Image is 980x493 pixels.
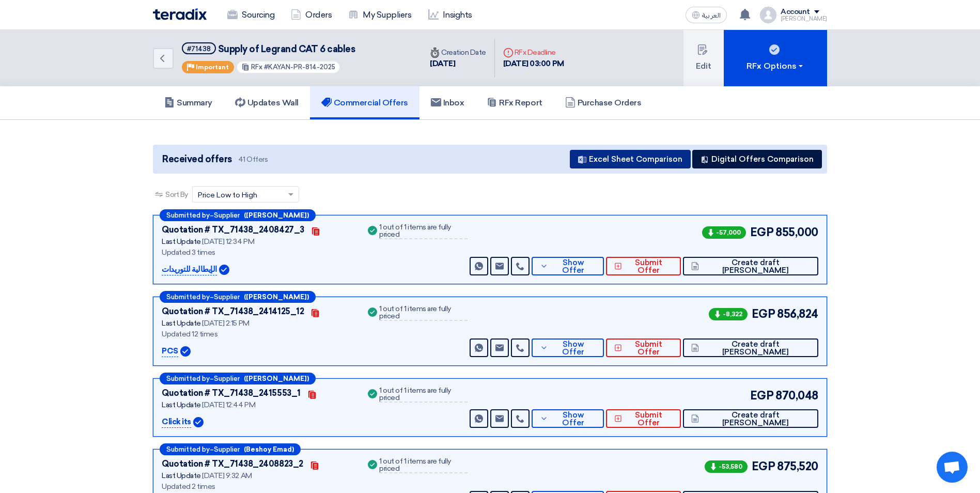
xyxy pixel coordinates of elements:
[162,416,191,428] p: Click its
[196,64,229,71] span: Important
[153,8,207,20] img: Teradix logo
[503,58,564,70] div: [DATE] 03:00 PM
[162,400,201,409] span: Last Update
[430,47,486,58] div: Creation Date
[379,224,467,239] div: 1 out of 1 items are fully priced
[162,481,353,492] div: Updated 2 times
[570,150,691,168] button: Excel Sheet Comparison
[702,259,810,274] span: Create draft [PERSON_NAME]
[750,224,774,241] span: EGP
[625,341,673,356] span: Submit Offer
[162,237,201,246] span: Last Update
[162,345,178,358] p: PCS
[162,458,303,470] div: Quotation # TX_71438_2408823_2
[214,294,240,300] span: Supplier
[166,375,210,382] span: Submitted by
[752,458,775,475] span: EGP
[702,226,746,239] span: -57,000
[153,86,224,119] a: Summary
[781,16,827,22] div: [PERSON_NAME]
[166,212,210,219] span: Submitted by
[709,308,748,320] span: -8,322
[683,30,724,86] button: Edit
[487,98,542,108] h5: RFx Report
[606,257,681,275] button: Submit Offer
[218,43,355,55] span: Supply of Legrand CAT 6 cables
[683,257,818,275] button: Create draft [PERSON_NAME]
[160,443,301,455] div: –
[182,42,355,55] h5: Supply of Legrand CAT 6 cables
[420,4,480,26] a: Insights
[775,387,818,404] span: 870,048
[244,446,294,453] b: (Beshoy Emad)
[187,45,211,52] div: #71438
[692,150,822,168] button: Digital Offers Comparison
[160,209,316,221] div: –
[244,212,309,219] b: ([PERSON_NAME])
[379,387,467,403] div: 1 out of 1 items are fully priced
[752,305,775,322] span: EGP
[781,8,810,17] div: Account
[760,7,776,23] img: profile_test.png
[724,30,827,86] button: RFx Options
[340,4,419,26] a: My Suppliers
[162,387,301,399] div: Quotation # TX_71438_2415553_1
[219,4,283,26] a: Sourcing
[162,319,201,328] span: Last Update
[166,294,210,300] span: Submitted by
[165,189,188,200] span: Sort By
[244,375,309,382] b: ([PERSON_NAME])
[702,411,810,427] span: Create draft [PERSON_NAME]
[379,458,467,473] div: 1 out of 1 items are fully priced
[219,265,229,275] img: Verified Account
[625,259,673,274] span: Submit Offer
[310,86,419,119] a: Commercial Offers
[162,305,304,318] div: Quotation # TX_71438_2414125_12
[554,86,653,119] a: Purchase Orders
[475,86,553,119] a: RFx Report
[198,190,257,201] span: Price Low to High
[202,237,254,246] span: [DATE] 12:34 PM
[565,98,642,108] h5: Purchase Orders
[244,294,309,300] b: ([PERSON_NAME])
[214,375,240,382] span: Supplier
[224,86,310,119] a: Updates Wall
[214,212,240,219] span: Supplier
[166,446,210,453] span: Submitted by
[202,471,252,480] span: [DATE] 9:32 AM
[160,373,316,384] div: –
[419,86,476,119] a: Inbox
[202,400,255,409] span: [DATE] 12:44 PM
[777,458,818,475] span: 875,520
[235,98,299,108] h5: Updates Wall
[162,264,217,276] p: الإيطالية للتوريدات
[162,224,304,236] div: Quotation # TX_71438_2408427_3
[746,60,805,72] div: RFx Options
[321,98,408,108] h5: Commercial Offers
[264,63,335,71] span: #KAYAN-PR-814-2025
[160,291,316,303] div: –
[625,411,673,427] span: Submit Offer
[430,58,486,70] div: [DATE]
[686,7,727,23] button: العربية
[532,338,604,357] button: Show Offer
[750,387,774,404] span: EGP
[193,417,204,427] img: Verified Account
[503,47,564,58] div: RFx Deadline
[162,329,353,340] div: Updated 12 times
[937,452,968,483] div: Open chat
[162,247,353,258] div: Updated 3 times
[431,98,464,108] h5: Inbox
[551,341,596,356] span: Show Offer
[683,409,818,428] button: Create draft [PERSON_NAME]
[705,460,748,473] span: -53,580
[606,338,681,357] button: Submit Offer
[180,346,191,357] img: Verified Account
[214,446,240,453] span: Supplier
[164,98,212,108] h5: Summary
[532,409,604,428] button: Show Offer
[251,63,262,71] span: RFx
[283,4,340,26] a: Orders
[702,341,810,356] span: Create draft [PERSON_NAME]
[532,257,604,275] button: Show Offer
